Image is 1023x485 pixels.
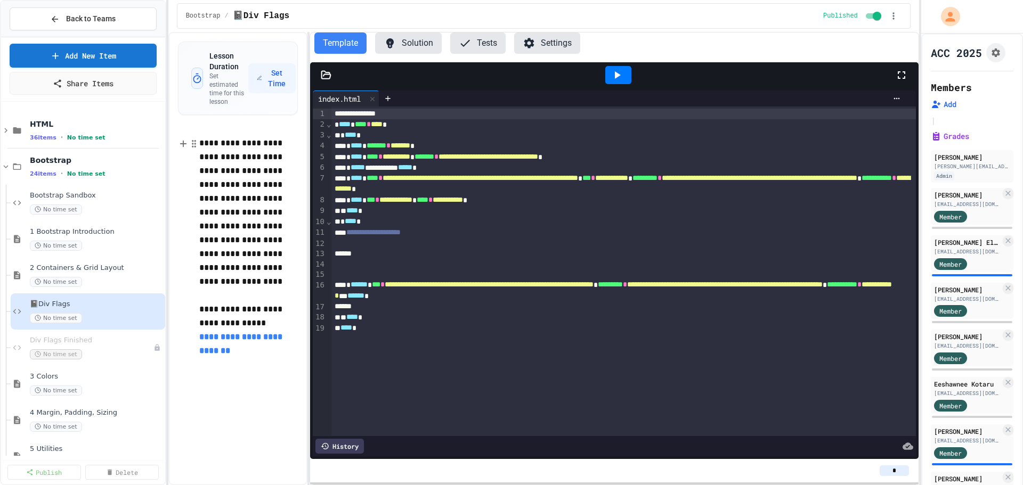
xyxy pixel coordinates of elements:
[934,171,954,180] div: Admin
[934,152,1010,162] div: [PERSON_NAME]
[313,227,326,238] div: 11
[313,217,326,227] div: 10
[10,7,157,30] button: Back to Teams
[30,264,163,273] span: 2 Containers & Grid Layout
[375,32,442,54] button: Solution
[209,51,248,72] h3: Lesson Duration
[934,426,1001,436] div: [PERSON_NAME]
[313,323,326,334] div: 19
[30,422,82,432] span: No time set
[313,239,326,249] div: 12
[930,4,963,29] div: My Account
[823,10,883,22] div: Content is published and visible to students
[30,445,163,454] span: 5 Utilities
[30,170,56,177] span: 24 items
[30,313,82,323] span: No time set
[10,72,157,95] a: Share Items
[450,32,506,54] button: Tests
[939,212,962,221] span: Member
[939,448,962,458] span: Member
[313,109,326,119] div: 1
[978,442,1012,474] iframe: chat widget
[313,312,326,323] div: 18
[30,134,56,141] span: 36 items
[67,170,105,177] span: No time set
[313,130,326,141] div: 3
[313,269,326,280] div: 15
[313,249,326,259] div: 13
[30,241,82,251] span: No time set
[939,354,962,363] span: Member
[224,12,228,20] span: /
[934,285,1001,294] div: [PERSON_NAME]
[30,349,82,359] span: No time set
[30,300,163,309] span: 📓Div Flags
[934,200,1001,208] div: [EMAIL_ADDRESS][DOMAIN_NAME]
[67,134,105,141] span: No time set
[823,12,858,20] span: Published
[30,155,163,165] span: Bootstrap
[934,474,1001,483] div: [PERSON_NAME]
[30,277,82,287] span: No time set
[186,12,221,20] span: Bootstrap
[313,119,326,130] div: 2
[931,114,936,127] span: |
[934,162,1010,170] div: [PERSON_NAME][EMAIL_ADDRESS][DOMAIN_NAME]
[313,195,326,205] div: 8
[934,389,1001,397] div: [EMAIL_ADDRESS][DOMAIN_NAME]
[313,280,326,302] div: 16
[934,237,1001,247] div: [PERSON_NAME] El-[PERSON_NAME]
[315,439,364,454] div: History
[30,191,163,200] span: Bootstrap Sandbox
[939,306,962,316] span: Member
[30,336,153,345] span: Div Flags Finished
[313,205,326,216] div: 9
[986,43,1005,62] button: Assignment Settings
[314,32,367,54] button: Template
[30,204,82,215] span: No time set
[30,372,163,381] span: 3 Colors
[85,465,159,480] a: Delete
[934,295,1001,303] div: [EMAIL_ADDRESS][DOMAIN_NAME]
[326,130,331,139] span: Fold line
[934,379,1001,389] div: Eeshawnee Kotaru
[931,131,969,142] button: Grades
[934,342,1001,350] div: [EMAIL_ADDRESS][DOMAIN_NAME]
[514,32,580,54] button: Settings
[934,190,1001,200] div: [PERSON_NAME]
[30,119,163,129] span: HTML
[313,173,326,195] div: 7
[313,162,326,173] div: 6
[931,99,956,110] button: Add
[326,120,331,128] span: Fold line
[61,169,63,178] span: •
[61,133,63,142] span: •
[313,93,366,104] div: index.html
[934,437,1001,445] div: [EMAIL_ADDRESS][DOMAIN_NAME]
[326,217,331,226] span: Fold line
[30,385,82,396] span: No time set
[30,227,163,236] span: 1 Bootstrap Introduction
[931,45,982,60] h1: ACC 2025
[939,259,962,269] span: Member
[935,396,1012,441] iframe: chat widget
[248,63,296,93] button: Set Time
[934,332,1001,341] div: [PERSON_NAME]
[931,80,972,95] h2: Members
[313,259,326,270] div: 14
[66,13,116,24] span: Back to Teams
[233,10,289,22] span: 📓Div Flags
[209,72,248,106] p: Set estimated time for this lesson
[313,91,379,106] div: index.html
[313,141,326,151] div: 4
[153,344,161,351] div: Unpublished
[313,302,326,313] div: 17
[7,465,81,480] a: Publish
[313,152,326,162] div: 5
[30,408,163,417] span: 4 Margin, Padding, Sizing
[934,248,1001,256] div: [EMAIL_ADDRESS][DOMAIN_NAME]
[10,44,157,68] a: Add New Item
